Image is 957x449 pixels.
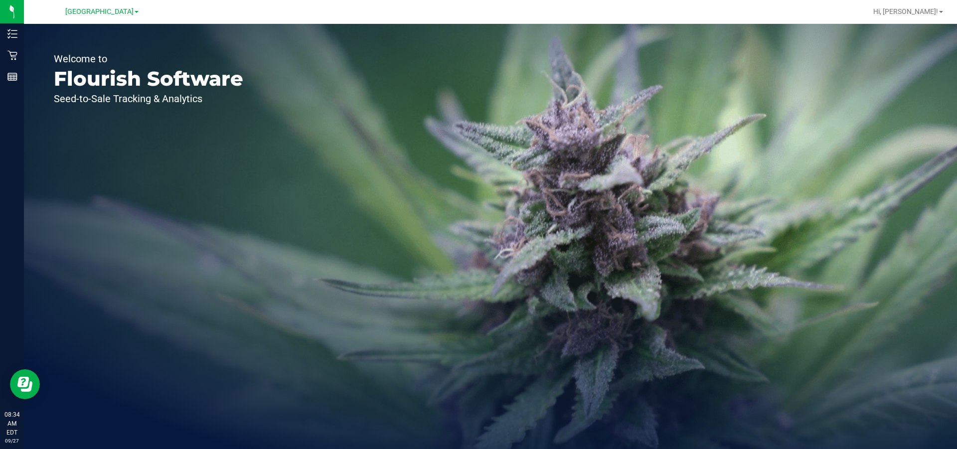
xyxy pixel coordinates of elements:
inline-svg: Reports [7,72,17,82]
p: Seed-to-Sale Tracking & Analytics [54,94,243,104]
p: 09/27 [4,437,19,445]
p: Welcome to [54,54,243,64]
p: Flourish Software [54,69,243,89]
span: Hi, [PERSON_NAME]! [873,7,938,15]
inline-svg: Retail [7,50,17,60]
iframe: Resource center [10,369,40,399]
span: [GEOGRAPHIC_DATA] [65,7,134,16]
inline-svg: Inventory [7,29,17,39]
p: 08:34 AM EDT [4,410,19,437]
